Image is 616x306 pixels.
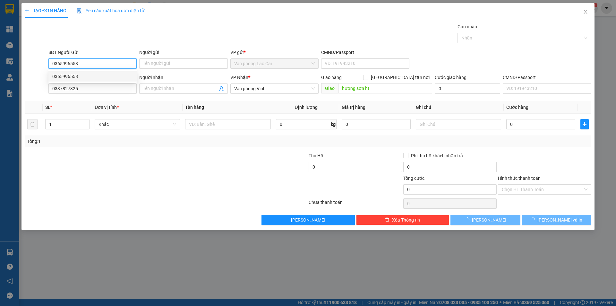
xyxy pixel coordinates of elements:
[25,8,29,13] span: plus
[230,49,319,56] div: VP gửi
[583,9,588,14] span: close
[385,217,389,223] span: delete
[368,74,432,81] span: [GEOGRAPHIC_DATA] tận nơi
[45,105,50,110] span: SL
[234,84,315,93] span: Văn phòng Vinh
[295,105,318,110] span: Định lượng
[98,119,176,129] span: Khác
[342,105,365,110] span: Giá trị hàng
[450,215,520,225] button: [PERSON_NAME]
[219,86,224,91] span: user-add
[321,49,409,56] div: CMND/Passport
[356,215,449,225] button: deleteXóa Thông tin
[522,215,591,225] button: [PERSON_NAME] và In
[261,215,355,225] button: [PERSON_NAME]
[308,199,403,210] div: Chưa thanh toán
[95,105,119,110] span: Đơn vị tính
[537,216,582,223] span: [PERSON_NAME] và In
[465,217,472,222] span: loading
[498,176,541,181] label: Hình thức thanh toán
[321,83,338,93] span: Giao
[77,8,82,13] img: icon
[234,59,315,68] span: Văn phòng Lào Cai
[530,217,537,222] span: loading
[52,73,133,80] div: 0365996558
[48,71,137,82] div: 0365996558
[27,138,238,145] div: Tổng: 1
[77,8,144,13] span: Yêu cầu xuất hóa đơn điện tử
[435,83,500,94] input: Cước giao hàng
[581,122,588,127] span: plus
[413,101,504,114] th: Ghi chú
[403,176,424,181] span: Tổng cước
[139,49,227,56] div: Người gửi
[185,105,204,110] span: Tên hàng
[342,119,411,129] input: 0
[577,3,595,21] button: Close
[25,8,66,13] span: TẠO ĐƠN HÀNG
[435,75,466,80] label: Cước giao hàng
[321,75,342,80] span: Giao hàng
[139,74,227,81] div: Người nhận
[408,152,466,159] span: Phí thu hộ khách nhận trả
[291,216,325,223] span: [PERSON_NAME]
[416,119,501,129] input: Ghi Chú
[230,75,248,80] span: VP Nhận
[338,83,432,93] input: Dọc đường
[506,105,528,110] span: Cước hàng
[27,119,38,129] button: delete
[48,49,137,56] div: SĐT Người Gửi
[503,74,591,81] div: CMND/Passport
[330,119,337,129] span: kg
[185,119,270,129] input: VD: Bàn, Ghế
[580,119,589,129] button: plus
[472,216,506,223] span: [PERSON_NAME]
[392,216,420,223] span: Xóa Thông tin
[458,24,477,29] label: Gán nhãn
[309,153,323,158] span: Thu Hộ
